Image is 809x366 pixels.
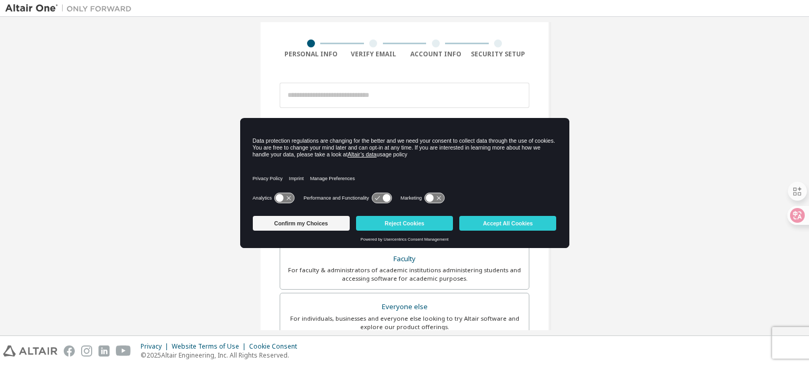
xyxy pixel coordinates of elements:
img: linkedin.svg [98,345,110,357]
img: instagram.svg [81,345,92,357]
div: Security Setup [467,50,530,58]
div: Personal Info [280,50,342,58]
div: For individuals, businesses and everyone else looking to try Altair software and explore our prod... [287,314,522,331]
div: Everyone else [287,300,522,314]
div: Privacy [141,342,172,351]
img: youtube.svg [116,345,131,357]
div: Account Info [404,50,467,58]
div: Faculty [287,252,522,266]
img: facebook.svg [64,345,75,357]
div: Website Terms of Use [172,342,249,351]
div: Cookie Consent [249,342,303,351]
p: © 2025 Altair Engineering, Inc. All Rights Reserved. [141,351,303,360]
div: Verify Email [342,50,405,58]
div: For faculty & administrators of academic institutions administering students and accessing softwa... [287,266,522,283]
img: altair_logo.svg [3,345,57,357]
img: Altair One [5,3,137,14]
